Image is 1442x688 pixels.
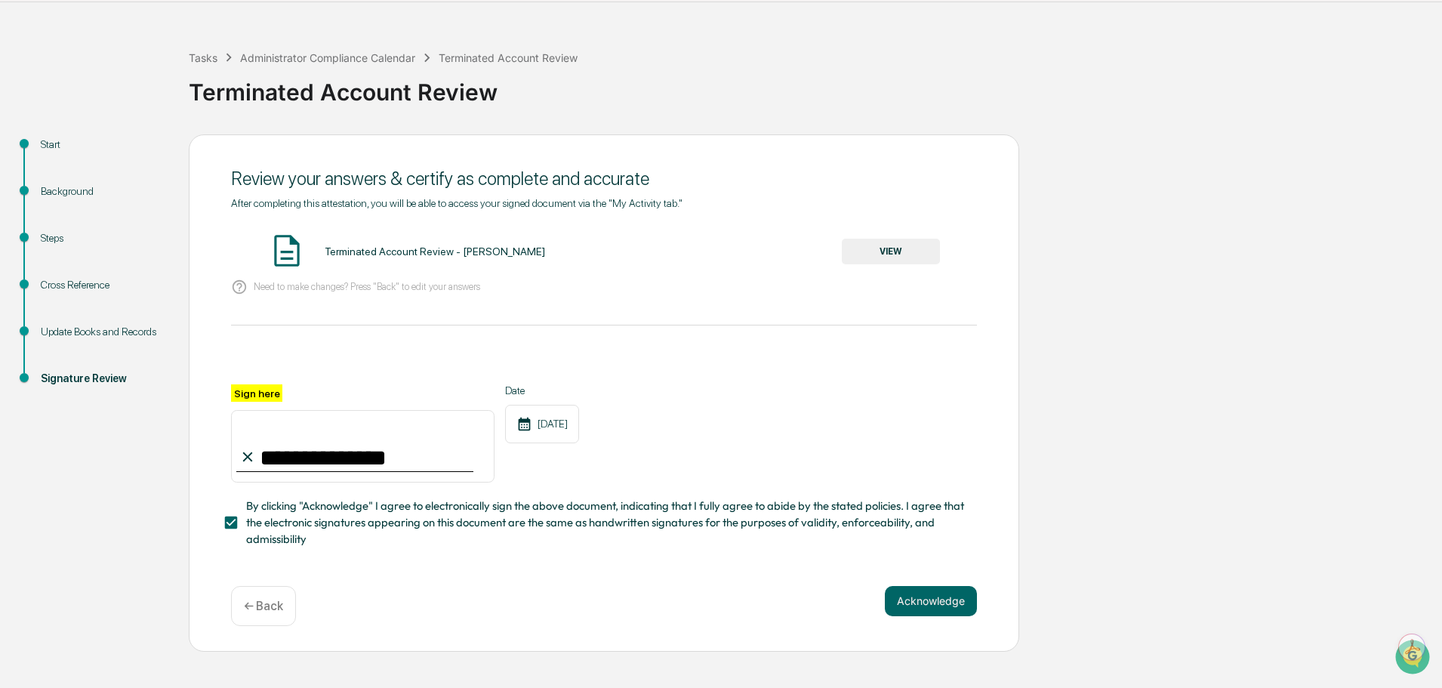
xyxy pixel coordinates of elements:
span: By clicking "Acknowledge" I agree to electronically sign the above document, indicating that I fu... [246,498,965,548]
div: Terminated Account Review [439,51,578,64]
label: Sign here [231,384,282,402]
a: 🔎Data Lookup [9,213,101,240]
label: Date [505,384,579,396]
div: Background [41,184,165,199]
button: VIEW [842,239,940,264]
p: How can we help? [15,32,275,56]
iframe: Open customer support [1394,638,1434,679]
div: Administrator Compliance Calendar [240,51,415,64]
div: Review your answers & certify as complete and accurate [231,168,977,190]
span: After completing this attestation, you will be able to access your signed document via the "My Ac... [231,197,682,209]
div: Steps [41,230,165,246]
a: 🖐️Preclearance [9,184,103,211]
div: 🔎 [15,221,27,233]
span: Pylon [150,256,183,267]
div: Signature Review [41,371,165,387]
p: Need to make changes? Press "Back" to edit your answers [254,281,480,292]
span: Preclearance [30,190,97,205]
div: 🖐️ [15,192,27,204]
img: 1746055101610-c473b297-6a78-478c-a979-82029cc54cd1 [15,116,42,143]
div: Terminated Account Review [189,66,1434,106]
div: Start new chat [51,116,248,131]
a: 🗄️Attestations [103,184,193,211]
div: Terminated Account Review - [PERSON_NAME] [325,245,545,258]
div: Cross Reference [41,277,165,293]
div: Update Books and Records [41,324,165,340]
div: We're available if you need us! [51,131,191,143]
a: Powered byPylon [106,255,183,267]
div: 🗄️ [109,192,122,204]
img: Document Icon [268,232,306,270]
div: Tasks [189,51,217,64]
span: Data Lookup [30,219,95,234]
span: Attestations [125,190,187,205]
p: ← Back [244,599,283,613]
div: Start [41,137,165,153]
button: Acknowledge [885,586,977,616]
div: [DATE] [505,405,579,443]
button: Start new chat [257,120,275,138]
